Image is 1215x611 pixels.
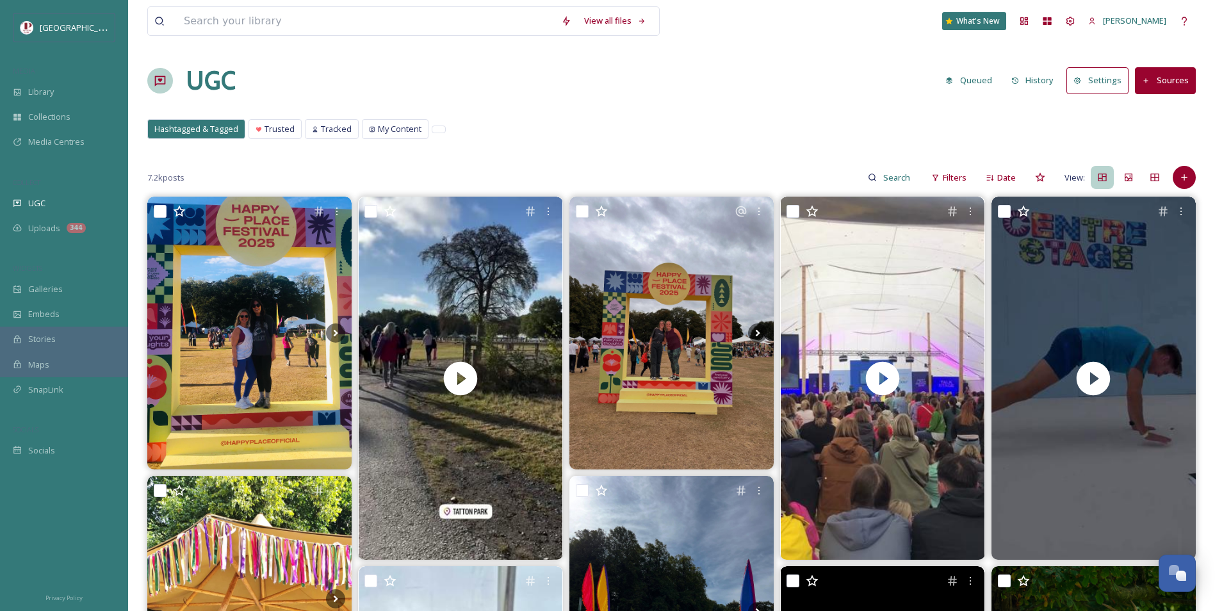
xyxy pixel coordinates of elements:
span: Privacy Policy [45,594,83,602]
span: COLLECT [13,177,40,187]
span: 7.2k posts [147,172,184,184]
span: MEDIA [13,66,35,76]
img: Went to Happy Place Festival today with my daughter Katie. We had a fab time; did some yoga, list... [569,197,774,469]
span: My Content [378,123,421,135]
video: The rain couldn’t stop us! 🤩🌧️💪🏼 A wonderful first day of Mr. Move It action up at fearnecotton h... [991,197,1196,560]
img: thumbnail [991,197,1196,560]
button: Queued [939,68,999,93]
div: 344 [67,223,86,233]
span: Maps [28,359,49,371]
span: Tracked [321,123,352,135]
span: Embeds [28,308,60,320]
span: SOCIALS [13,425,38,434]
span: Library [28,86,54,98]
span: WIDGETS [13,263,42,273]
a: UGC [186,61,236,100]
span: Socials [28,444,55,457]
span: Galleries [28,283,63,295]
span: Stories [28,333,56,345]
button: Sources [1135,67,1196,94]
span: Hashtagged & Tagged [154,123,238,135]
video: Day 1 at the Happy Place Festival was certainly inspiring and productive. Listening to live podca... [359,197,563,560]
span: [GEOGRAPHIC_DATA] [40,21,121,33]
a: View all files [578,8,653,33]
input: Search your library [177,7,555,35]
a: Privacy Policy [45,589,83,605]
button: Settings [1066,67,1129,94]
a: [PERSON_NAME] [1082,8,1173,33]
span: Date [997,172,1016,184]
input: Search [877,165,918,190]
span: UGC [28,197,45,209]
span: [PERSON_NAME] [1103,15,1166,26]
span: View: [1064,172,1085,184]
span: SnapLink [28,384,63,396]
img: download%20(5).png [20,21,33,34]
span: Trusted [265,123,295,135]
video: Donna Ashworth did a lovely take today on Imposter Syndrome at Fern’s Happy Place, Knutsford 💖 do... [780,197,984,560]
button: Open Chat [1159,555,1196,592]
img: Amazing day at the happyplaceofficial festival with my soul sister ✨ sound baths, meditation, lot... [147,197,352,469]
span: Collections [28,111,70,123]
a: Settings [1066,67,1135,94]
a: History [1005,68,1067,93]
img: thumbnail [780,197,984,560]
img: thumbnail [359,197,563,560]
a: What's New [942,12,1006,30]
span: Filters [943,172,966,184]
a: Queued [939,68,1005,93]
span: Media Centres [28,136,85,148]
button: History [1005,68,1061,93]
span: Uploads [28,222,60,234]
